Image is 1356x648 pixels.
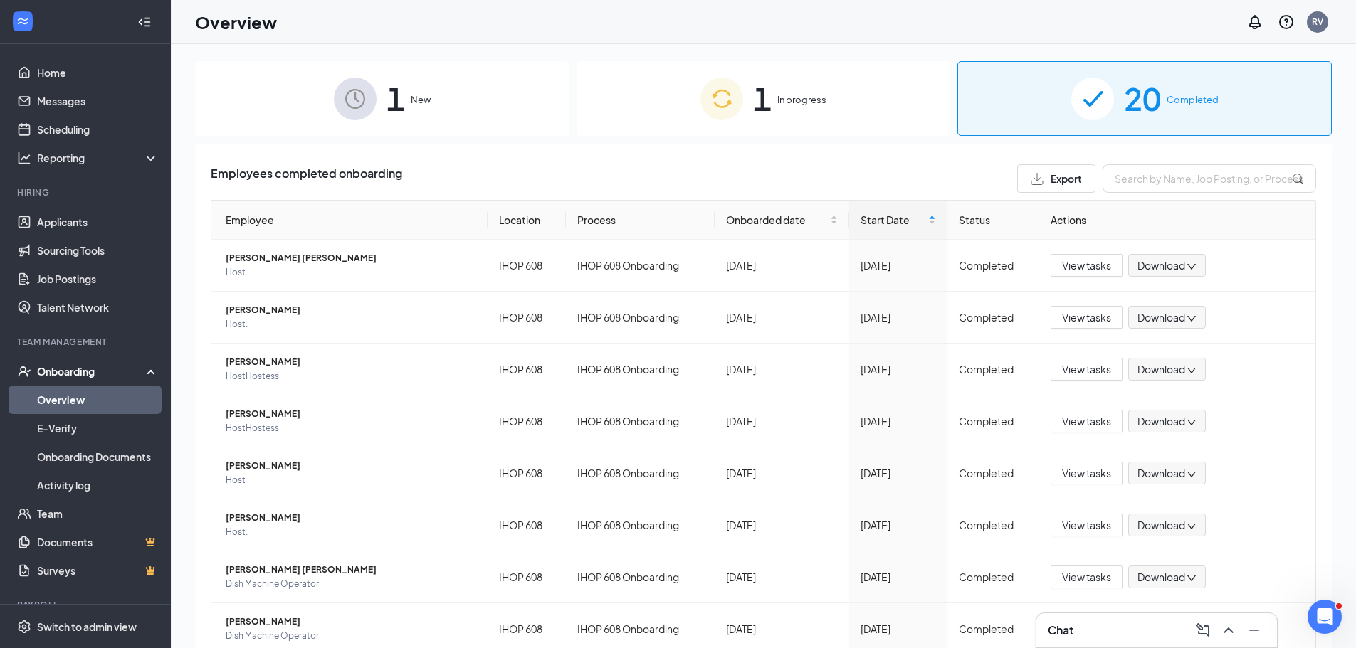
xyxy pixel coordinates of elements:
[37,528,159,556] a: DocumentsCrown
[566,240,714,292] td: IHOP 608 Onboarding
[959,361,1029,377] div: Completed
[1167,92,1219,107] span: Completed
[861,413,936,429] div: [DATE]
[726,413,838,429] div: [DATE]
[861,569,936,585] div: [DATE]
[226,407,476,421] span: [PERSON_NAME]
[488,551,567,603] td: IHOP 608
[1062,361,1111,377] span: View tasks
[1051,565,1123,588] button: View tasks
[1051,358,1123,381] button: View tasks
[1187,469,1197,479] span: down
[959,257,1029,273] div: Completed
[1217,619,1240,642] button: ChevronUp
[1243,619,1266,642] button: Minimize
[726,465,838,481] div: [DATE]
[777,92,826,107] span: In progress
[861,465,936,481] div: [DATE]
[137,15,152,29] svg: Collapse
[1039,201,1315,240] th: Actions
[37,556,159,585] a: SurveysCrown
[411,92,431,107] span: New
[566,395,714,447] td: IHOP 608 Onboarding
[1051,174,1082,184] span: Export
[37,87,159,115] a: Messages
[861,257,936,273] div: [DATE]
[1187,573,1197,583] span: down
[1192,619,1214,642] button: ComposeMessage
[1062,569,1111,585] span: View tasks
[488,499,567,551] td: IHOP 608
[37,471,159,499] a: Activity log
[959,465,1029,481] div: Completed
[1278,14,1295,31] svg: QuestionInfo
[1103,164,1316,193] input: Search by Name, Job Posting, or Process
[566,292,714,344] td: IHOP 608 Onboarding
[1051,462,1123,484] button: View tasks
[488,447,567,499] td: IHOP 608
[37,499,159,528] a: Team
[959,517,1029,533] div: Completed
[1137,362,1185,377] span: Download
[753,74,772,123] span: 1
[226,629,476,643] span: Dish Machine Operator
[1187,314,1197,324] span: down
[17,620,31,634] svg: Settings
[1187,262,1197,272] span: down
[37,620,137,634] div: Switch to admin view
[1048,622,1073,638] h3: Chat
[226,317,476,331] span: Host.
[726,361,838,377] div: [DATE]
[1137,466,1185,481] span: Download
[566,551,714,603] td: IHOP 608 Onboarding
[566,201,714,240] th: Process
[1187,366,1197,376] span: down
[726,212,827,228] span: Onboarded date
[1124,74,1161,123] span: 20
[17,336,156,348] div: Team Management
[211,201,488,240] th: Employee
[37,386,159,414] a: Overview
[226,265,476,280] span: Host.
[1246,622,1263,639] svg: Minimize
[226,459,476,473] span: [PERSON_NAME]
[947,201,1040,240] th: Status
[226,369,476,383] span: HostHostess
[17,599,156,611] div: Payroll
[1017,164,1095,193] button: Export
[861,212,925,228] span: Start Date
[17,186,156,198] div: Hiring
[1062,413,1111,429] span: View tasks
[211,164,402,193] span: Employees completed onboarding
[226,563,476,577] span: [PERSON_NAME] [PERSON_NAME]
[861,361,936,377] div: [DATE]
[226,511,476,525] span: [PERSON_NAME]
[861,621,936,637] div: [DATE]
[1312,16,1323,28] div: RV
[37,58,159,87] a: Home
[1062,517,1111,533] span: View tasks
[37,414,159,442] a: E-Verify
[37,151,159,165] div: Reporting
[1051,514,1123,536] button: View tasks
[387,74,405,123] span: 1
[226,251,476,265] span: [PERSON_NAME] [PERSON_NAME]
[726,257,838,273] div: [DATE]
[37,208,159,236] a: Applicants
[37,442,159,471] a: Onboarding Documents
[1137,518,1185,533] span: Download
[37,236,159,265] a: Sourcing Tools
[17,151,31,165] svg: Analysis
[566,344,714,395] td: IHOP 608 Onboarding
[195,10,277,34] h1: Overview
[37,115,159,144] a: Scheduling
[226,473,476,487] span: Host
[1062,309,1111,325] span: View tasks
[226,525,476,539] span: Host.
[715,201,849,240] th: Onboarded date
[1137,570,1185,585] span: Download
[1137,310,1185,325] span: Download
[959,413,1029,429] div: Completed
[16,14,30,28] svg: WorkstreamLogo
[1051,254,1123,277] button: View tasks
